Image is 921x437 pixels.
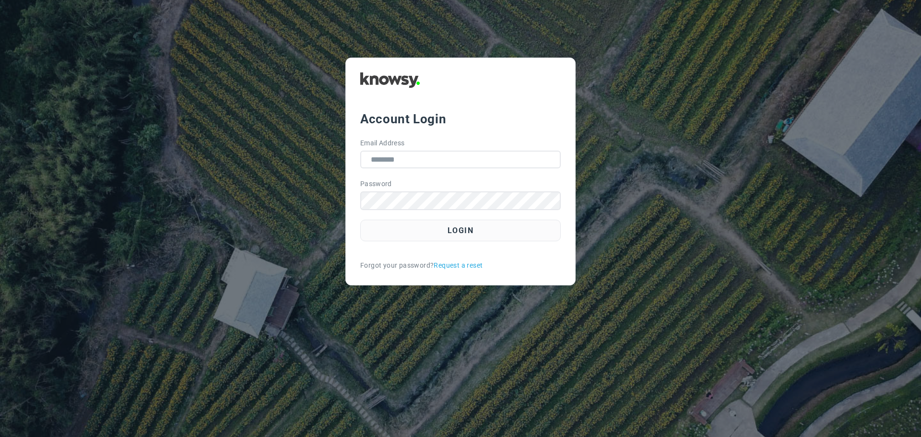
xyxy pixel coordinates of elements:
[360,110,561,128] div: Account Login
[360,138,405,148] label: Email Address
[360,179,392,189] label: Password
[360,220,561,241] button: Login
[434,260,483,271] a: Request a reset
[360,260,561,271] div: Forgot your password?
